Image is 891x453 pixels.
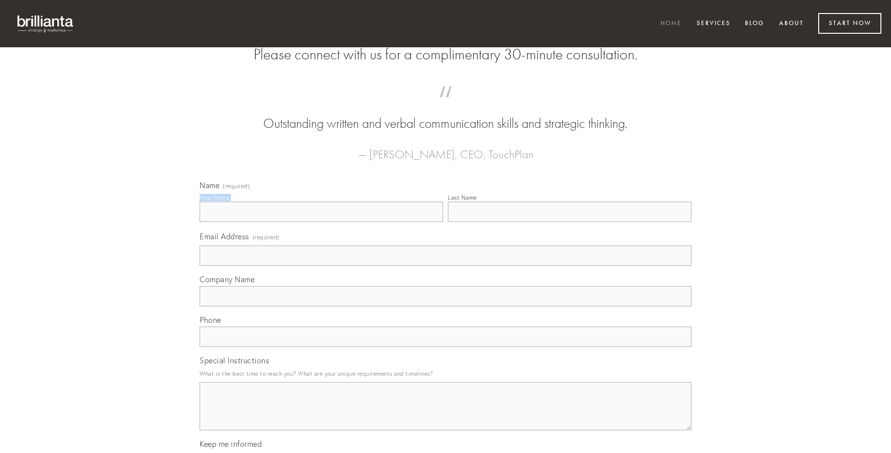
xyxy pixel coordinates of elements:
[200,439,262,449] span: Keep me informed
[690,16,737,32] a: Services
[223,183,250,189] span: (required)
[200,356,269,365] span: Special Instructions
[215,96,676,133] blockquote: Outstanding written and verbal communication skills and strategic thinking.
[448,194,477,201] div: Last Name
[10,10,82,38] img: brillianta - research, strategy, marketing
[200,315,221,325] span: Phone
[215,96,676,114] span: “
[654,16,688,32] a: Home
[200,275,255,284] span: Company Name
[200,180,219,190] span: Name
[739,16,770,32] a: Blog
[818,13,881,34] a: Start Now
[200,194,229,201] div: First Name
[253,231,280,244] span: (required)
[200,45,691,64] h2: Please connect with us for a complimentary 30-minute consultation.
[773,16,810,32] a: About
[200,232,249,241] span: Email Address
[200,367,691,380] p: What is the best time to reach you? What are your unique requirements and timelines?
[215,133,676,164] figcaption: — [PERSON_NAME], CEO, TouchPlan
